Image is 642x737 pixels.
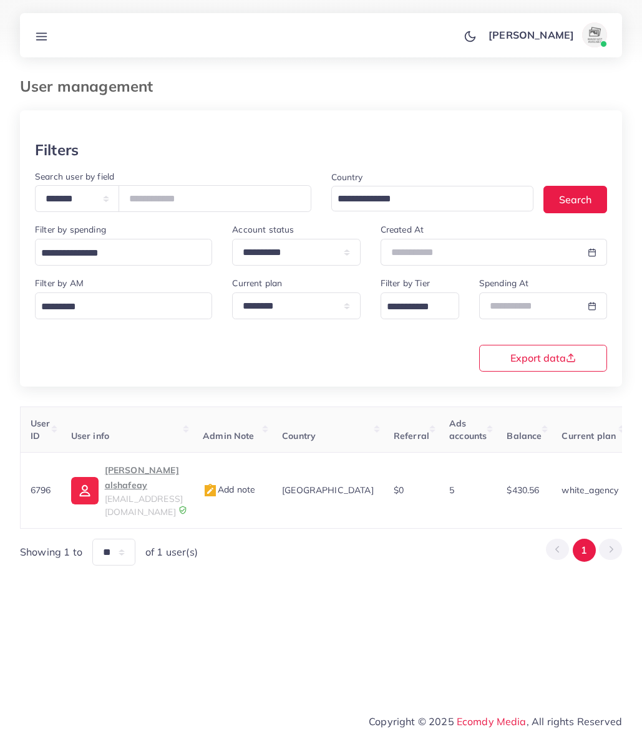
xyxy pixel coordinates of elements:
div: Search for option [331,186,534,211]
span: Showing 1 to [20,545,82,559]
span: User info [71,430,109,441]
span: Balance [507,430,542,441]
div: Search for option [381,292,459,319]
span: [GEOGRAPHIC_DATA] [282,484,374,496]
span: 5 [449,484,454,496]
label: Country [331,171,363,183]
h3: Filters [35,141,79,159]
h3: User management [20,77,163,95]
input: Search for option [37,244,196,263]
button: Export data [479,345,607,372]
span: Export data [510,353,576,363]
span: User ID [31,418,51,441]
span: Referral [394,430,429,441]
input: Search for option [382,297,443,317]
span: $430.56 [507,484,539,496]
span: Current plan [562,430,616,441]
a: [PERSON_NAME] alshafeay[EMAIL_ADDRESS][DOMAIN_NAME] [71,463,183,518]
span: Country [282,430,316,441]
p: [PERSON_NAME] [489,27,574,42]
div: Search for option [35,239,212,266]
img: admin_note.cdd0b510.svg [203,483,218,498]
span: Add note [203,484,255,495]
span: Copyright © 2025 [369,714,622,729]
img: avatar [582,22,607,47]
span: Ads accounts [449,418,487,441]
button: Search [543,186,607,213]
label: Filter by spending [35,223,106,236]
span: $0 [394,484,404,496]
label: Search user by field [35,170,114,183]
label: Current plan [232,277,282,289]
img: ic-user-info.36bf1079.svg [71,477,99,504]
div: Search for option [35,292,212,319]
span: [EMAIL_ADDRESS][DOMAIN_NAME] [105,493,183,517]
label: Account status [232,223,294,236]
span: , All rights Reserved [527,714,622,729]
input: Search for option [333,190,518,209]
a: [PERSON_NAME]avatar [482,22,612,47]
ul: Pagination [546,539,622,562]
label: Spending At [479,277,529,289]
p: [PERSON_NAME] alshafeay [105,463,183,493]
label: Filter by AM [35,277,84,289]
span: 6796 [31,484,51,496]
label: Created At [381,223,424,236]
input: Search for option [37,297,196,317]
span: Admin Note [203,430,255,441]
label: Filter by Tier [381,277,430,289]
img: 9CAL8B2pu8EFxCJHYAAAAldEVYdGRhdGU6Y3JlYXRlADIwMjItMTItMDlUMDQ6NTg6MzkrMDA6MDBXSlgLAAAAJXRFWHRkYXR... [178,506,187,514]
span: white_agency [562,484,618,496]
span: of 1 user(s) [145,545,198,559]
button: Go to page 1 [573,539,596,562]
a: Ecomdy Media [457,715,527,728]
